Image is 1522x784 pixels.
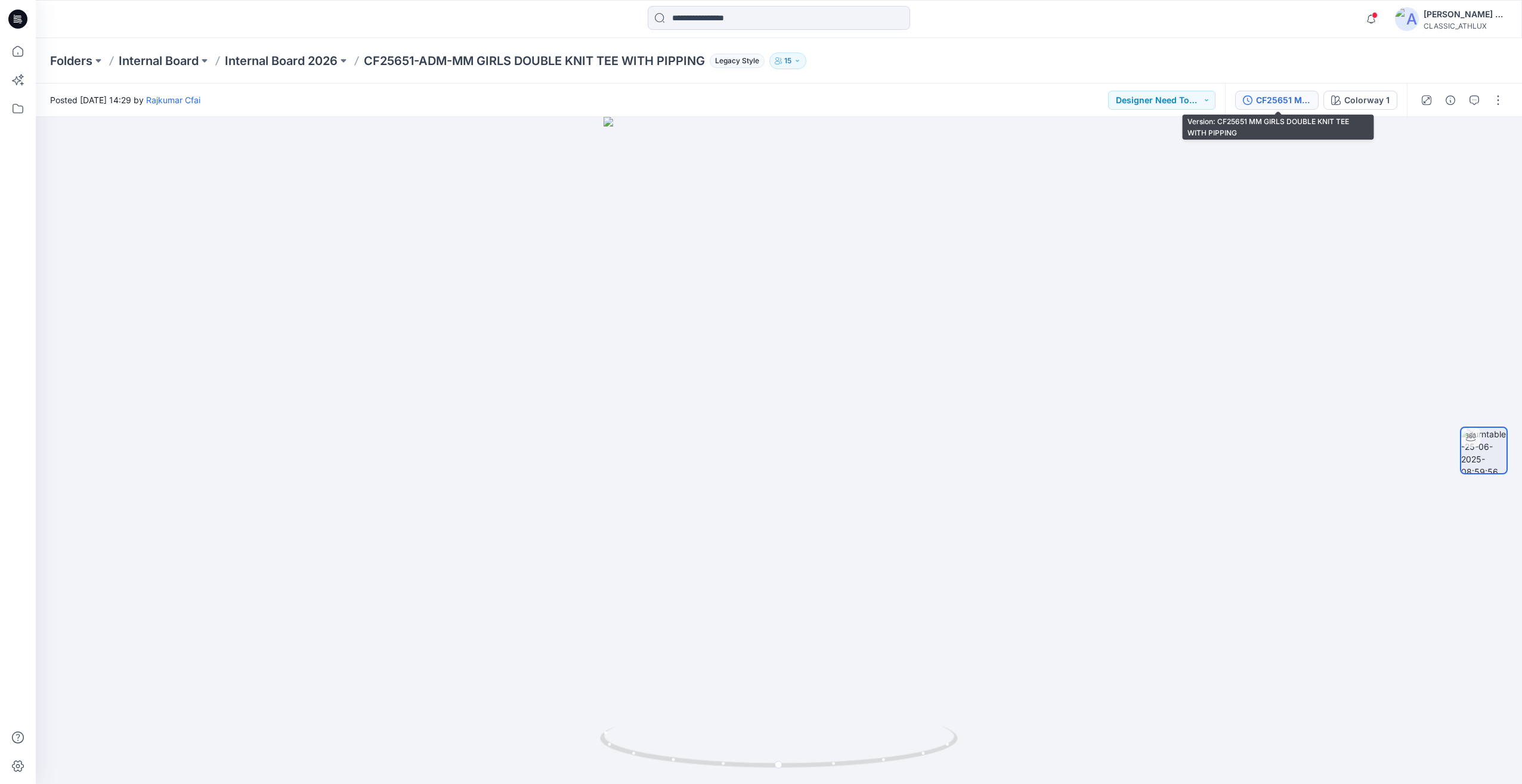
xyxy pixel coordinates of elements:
button: Colorway 1 [1323,91,1397,110]
a: Folders [50,53,92,69]
div: CF25651 MM GIRLS DOUBLE KNIT TEE WITH PIPPING [1256,94,1311,107]
img: avatar [1395,7,1419,31]
div: CLASSIC_ATHLUX [1424,21,1507,30]
a: Internal Board [119,53,199,69]
div: [PERSON_NAME] Cfai [1424,7,1507,21]
p: CF25651-ADM-MM GIRLS DOUBLE KNIT TEE WITH PIPPING [364,53,705,69]
button: 15 [769,53,806,69]
button: Details [1441,91,1460,110]
button: Legacy Style [705,53,765,69]
a: Internal Board 2026 [225,53,338,69]
div: Colorway 1 [1344,94,1390,107]
img: turntable-25-06-2025-08:59:56 [1461,428,1506,473]
button: CF25651 MM GIRLS DOUBLE KNIT TEE WITH PIPPING [1235,91,1319,110]
a: Rajkumar Cfai [146,95,200,105]
span: Legacy Style [710,54,765,68]
span: Posted [DATE] 14:29 by [50,94,200,106]
p: 15 [784,54,791,67]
